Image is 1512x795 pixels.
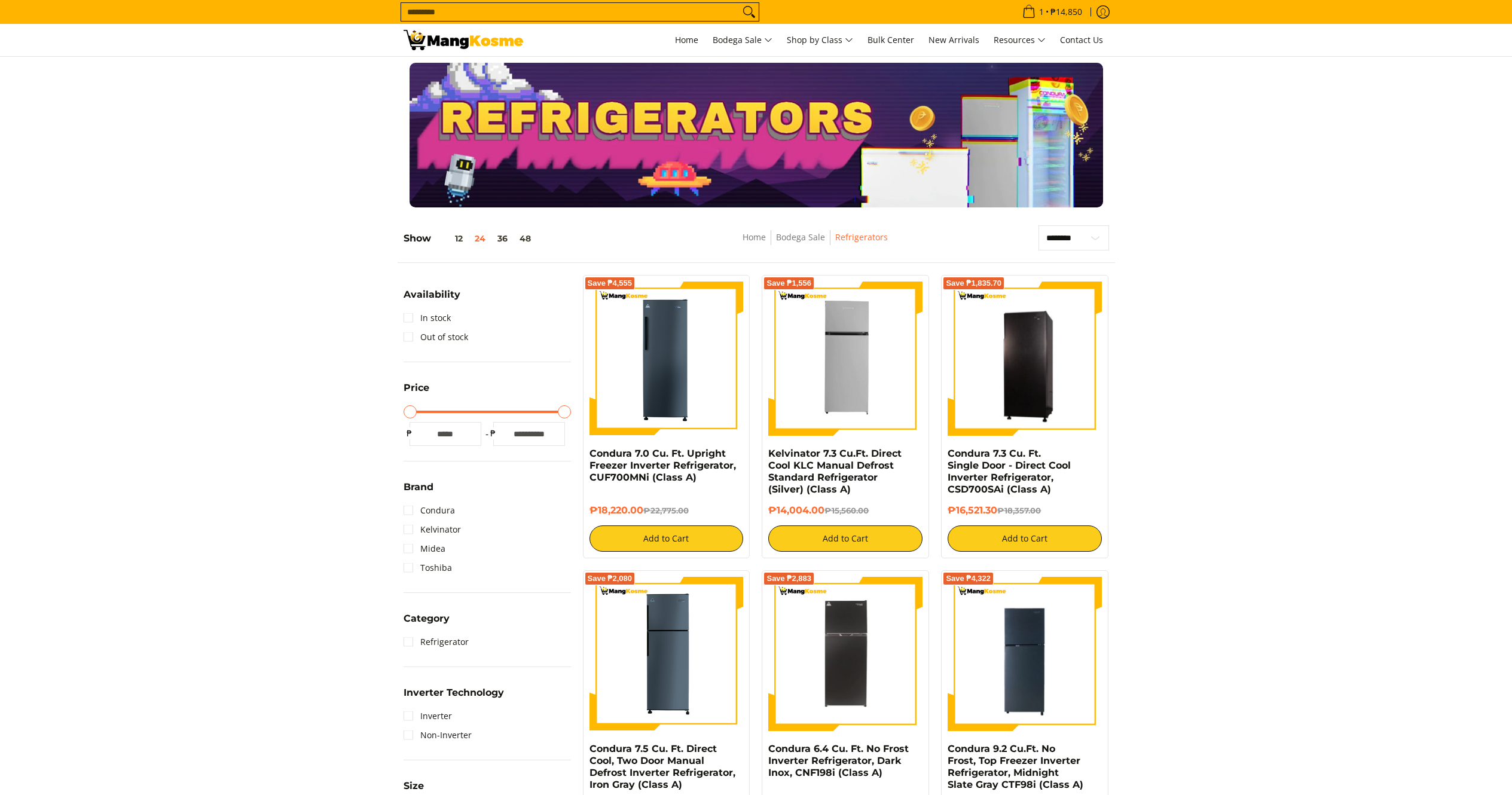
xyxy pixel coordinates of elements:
a: Condura 9.2 Cu.Ft. No Frost, Top Freezer Inverter Refrigerator, Midnight Slate Gray CTF98i (Class A) [948,743,1083,790]
a: Non-Inverter [404,726,472,745]
summary: Open [404,290,460,308]
img: Condura 7.0 Cu. Ft. Upright Freezer Inverter Refrigerator, CUF700MNi (Class A) [589,282,744,436]
a: Bodega Sale [707,24,778,56]
span: Resources [994,33,1046,48]
span: Bodega Sale [713,33,772,48]
nav: Breadcrumbs [655,230,975,257]
summary: Open [404,688,504,707]
span: ₱ [404,427,416,439]
a: Kelvinator 7.3 Cu.Ft. Direct Cool KLC Manual Defrost Standard Refrigerator (Silver) (Class A) [768,448,902,495]
a: New Arrivals [923,24,985,56]
h6: ₱16,521.30 [948,504,1102,516]
img: Condura 7.3 Cu. Ft. Single Door - Direct Cool Inverter Refrigerator, CSD700SAi (Class A) [948,283,1102,434]
span: Home [675,34,698,45]
summary: Open [404,482,433,501]
a: Kelvinator [404,520,461,539]
nav: Main Menu [535,24,1109,56]
a: Midea [404,539,445,558]
span: Inverter Technology [404,688,504,698]
a: Out of stock [404,328,468,347]
span: 1 [1037,8,1046,16]
del: ₱18,357.00 [997,506,1041,515]
span: Price [404,383,429,393]
button: 24 [469,234,491,243]
span: New Arrivals [928,34,979,45]
a: Shop by Class [781,24,859,56]
span: Brand [404,482,433,492]
a: Inverter [404,707,452,726]
h6: ₱14,004.00 [768,504,923,516]
a: Condura 7.0 Cu. Ft. Upright Freezer Inverter Refrigerator, CUF700MNi (Class A) [589,448,736,483]
img: condura-direct-cool-7.5-cubic-feet-2-door-manual-defrost-inverter-ref-iron-gray-full-view-mang-kosme [589,577,744,731]
span: Availability [404,290,460,299]
img: Condura 6.4 Cu. Ft. No Frost Inverter Refrigerator, Dark Inox, CNF198i (Class A) [768,577,923,731]
a: In stock [404,308,451,328]
span: Category [404,614,450,623]
img: Bodega Sale Refrigerator l Mang Kosme: Home Appliances Warehouse Sale [404,30,523,50]
a: Condura [404,501,455,520]
span: Size [404,781,424,791]
span: Contact Us [1060,34,1103,45]
a: Condura 7.5 Cu. Ft. Direct Cool, Two Door Manual Defrost Inverter Refrigerator, Iron Gray (Class A) [589,743,735,790]
button: Search [740,3,759,21]
span: Save ₱2,883 [766,575,811,582]
a: Bodega Sale [776,231,825,243]
span: Save ₱2,080 [588,575,633,582]
button: 48 [514,234,537,243]
span: • [1019,5,1086,19]
a: Toshiba [404,558,452,577]
span: Save ₱4,322 [946,575,991,582]
span: Save ₱1,556 [766,280,811,287]
a: Refrigerators [835,231,888,243]
button: Add to Cart [589,525,744,552]
a: Home [743,231,766,243]
summary: Open [404,383,429,402]
a: Condura 6.4 Cu. Ft. No Frost Inverter Refrigerator, Dark Inox, CNF198i (Class A) [768,743,909,778]
span: Bulk Center [868,34,914,45]
a: Resources [988,24,1052,56]
a: Refrigerator [404,632,469,652]
a: Condura 7.3 Cu. Ft. Single Door - Direct Cool Inverter Refrigerator, CSD700SAi (Class A) [948,448,1071,495]
del: ₱15,560.00 [824,506,869,515]
button: 12 [431,234,469,243]
a: Bulk Center [862,24,920,56]
del: ₱22,775.00 [643,506,689,515]
h6: ₱18,220.00 [589,504,744,516]
h5: Show [404,233,537,244]
button: Add to Cart [768,525,923,552]
a: Contact Us [1054,24,1109,56]
button: 36 [491,234,514,243]
button: Add to Cart [948,525,1102,552]
span: ₱ [487,427,499,439]
img: Kelvinator 7.3 Cu.Ft. Direct Cool KLC Manual Defrost Standard Refrigerator (Silver) (Class A) [768,282,923,436]
summary: Open [404,614,450,632]
span: Shop by Class [787,33,853,48]
span: Save ₱1,835.70 [946,280,1001,287]
a: Home [669,24,704,56]
span: Save ₱4,555 [588,280,633,287]
span: ₱14,850 [1049,8,1084,16]
img: Condura 9.2 Cu.Ft. No Frost, Top Freezer Inverter Refrigerator, Midnight Slate Gray CTF98i (Class A) [948,577,1102,731]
